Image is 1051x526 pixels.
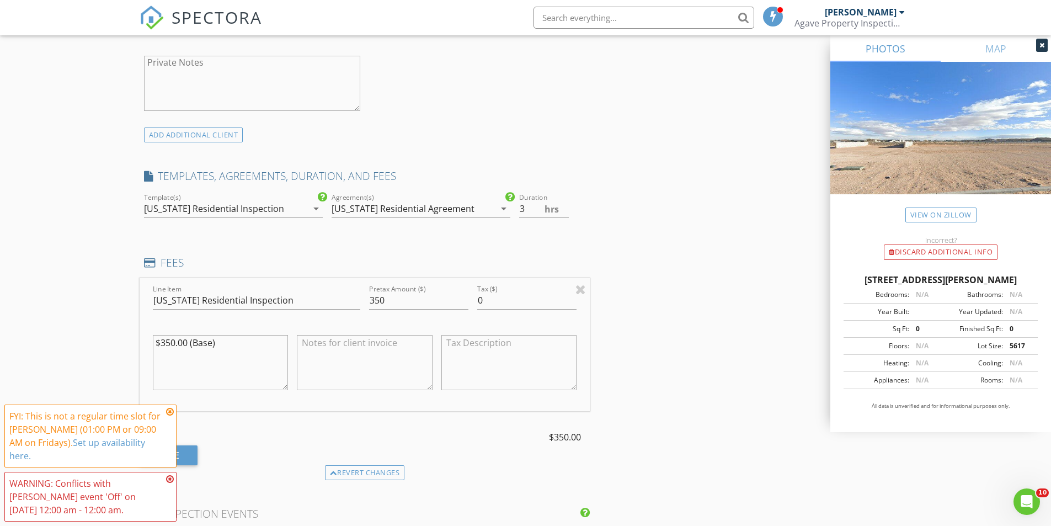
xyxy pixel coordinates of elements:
a: PHOTOS [830,35,941,62]
p: All data is unverified and for informational purposes only. [844,402,1038,410]
img: streetview [830,62,1051,221]
div: Lot Size: [941,341,1003,351]
div: Incorrect? [830,236,1051,245]
div: 5617 [1003,341,1034,351]
div: Agave Property Inspections, PLLC [794,18,905,29]
a: MAP [941,35,1051,62]
div: Year Built: [847,307,909,317]
div: ADD ADDITIONAL client [144,127,243,142]
i: arrow_drop_down [497,202,510,215]
div: Rooms: [941,375,1003,385]
span: 10 [1036,488,1049,497]
div: Bedrooms: [847,290,909,300]
input: Search everything... [533,7,754,29]
div: [US_STATE] Residential Agreement [332,204,474,214]
div: 0 [1003,324,1034,334]
h4: INSPECTION EVENTS [144,507,586,521]
i: arrow_drop_down [310,202,323,215]
div: Finished Sq Ft: [941,324,1003,334]
div: Cooling: [941,358,1003,368]
span: N/A [916,341,929,350]
div: Year Updated: [941,307,1003,317]
div: 0 [909,324,941,334]
span: N/A [916,290,929,299]
span: N/A [1010,358,1022,368]
div: WARNING: Conflicts with [PERSON_NAME] event 'Off' on [DATE] 12:00 am - 12:00 am. [9,477,163,517]
span: N/A [916,358,929,368]
span: hrs [545,205,559,214]
div: FYI: This is not a regular time slot for [PERSON_NAME] (01:00 PM or 09:00 AM on Fridays). [9,410,163,463]
span: N/A [1010,290,1022,299]
span: N/A [1010,375,1022,385]
div: [STREET_ADDRESS][PERSON_NAME] [844,273,1038,286]
iframe: Intercom live chat [1013,488,1040,515]
a: Set up availability here. [9,437,145,462]
div: Floors: [847,341,909,351]
img: The Best Home Inspection Software - Spectora [140,6,164,30]
div: [US_STATE] Residential Inspection [144,204,284,214]
h4: FEES [144,256,586,270]
span: SPECTORA [172,6,262,29]
div: Discard Additional info [884,245,997,260]
input: 0.0 [519,200,569,218]
span: N/A [1010,307,1022,316]
div: Bathrooms: [941,290,1003,300]
div: [PERSON_NAME] [825,7,897,18]
div: Sq Ft: [847,324,909,334]
div: Heating: [847,358,909,368]
span: N/A [916,375,929,385]
div: Appliances: [847,375,909,385]
h4: TEMPLATES, AGREEMENTS, DURATION, AND FEES [144,169,586,183]
div: Revert changes [325,465,405,481]
a: View on Zillow [905,208,977,222]
span: $350.00 [549,431,581,444]
a: SPECTORA [140,15,262,38]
